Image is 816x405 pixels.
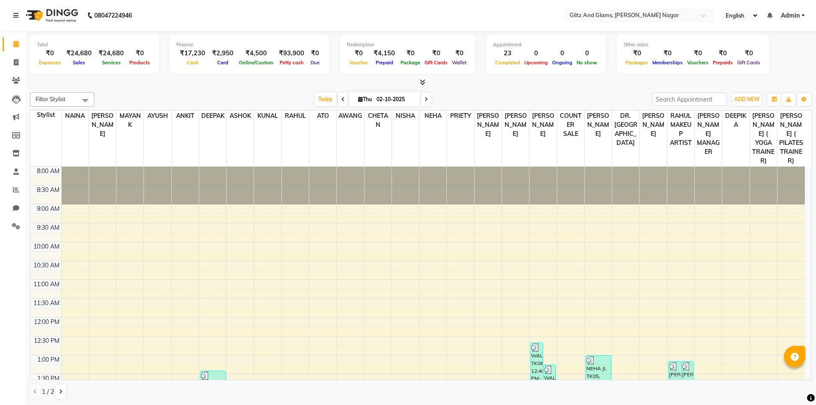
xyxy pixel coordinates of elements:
span: ADD NEW [734,96,759,102]
span: ASHOK [227,111,254,121]
div: ₹0 [650,48,685,58]
div: Other sales [624,41,762,48]
span: CHETAN [365,111,392,130]
div: ₹0 [347,48,370,58]
span: ATO [309,111,336,121]
span: NAINA [62,111,89,121]
div: 0 [522,48,550,58]
span: RAHUL [282,111,309,121]
div: [PERSON_NAME] JI, TK02, 01:10 PM-01:55 PM, CURLS-1000 [681,362,693,389]
span: Ongoing [550,60,574,66]
div: ₹17,230 [176,48,209,58]
div: ₹0 [398,48,422,58]
span: Online/Custom [237,60,275,66]
div: ₹0 [685,48,711,58]
div: NEHA JI, TK05, 01:00 PM-02:00 PM, HANDS & FEET-CLASSIC PEDICURE [586,356,611,392]
div: Stylist [30,111,61,120]
div: 0 [550,48,574,58]
div: WALKIN, TK04, 01:15 PM-02:00 PM, HAIR CUT-800 [544,365,556,392]
div: 9:00 AM [35,204,61,213]
span: [PERSON_NAME] ( PILATES TRAINER) [777,111,805,166]
div: ₹4,150 [370,48,398,58]
span: KUNAL [254,111,281,121]
div: ₹24,680 [95,48,127,58]
span: DEEPAK [199,111,226,121]
button: ADD NEW [732,93,762,105]
div: Total [37,41,152,48]
span: Expenses [37,60,63,66]
b: 08047224946 [94,3,132,27]
div: 9:30 AM [35,223,61,232]
span: [PERSON_NAME] MANAGER [695,111,722,157]
div: ₹0 [450,48,469,58]
span: Admin [781,11,800,20]
div: ₹4,500 [237,48,275,58]
div: 12:00 PM [32,318,61,327]
span: Petty cash [278,60,306,66]
span: [PERSON_NAME] [585,111,612,139]
span: NISHA [392,111,419,121]
div: ₹0 [624,48,650,58]
div: ₹0 [308,48,323,58]
div: 8:30 AM [35,186,61,195]
span: Package [398,60,422,66]
input: Search Appointment [652,93,727,106]
span: [PERSON_NAME] [640,111,667,139]
span: RAHUL MAKEUP ARTIST [667,111,694,148]
div: ₹93,900 [275,48,308,58]
span: Upcoming [522,60,550,66]
span: Sales [71,60,87,66]
span: Packages [624,60,650,66]
span: Prepaids [711,60,735,66]
span: AWANG [337,111,364,121]
div: ₹0 [735,48,762,58]
span: Memberships [650,60,685,66]
span: AYUSH [144,111,171,121]
span: Card [215,60,230,66]
span: NEHA [419,111,446,121]
span: Prepaid [374,60,395,66]
span: COUNTER SALE [557,111,584,139]
div: WALKIN, TK06, 12:40 PM-02:00 PM, ROOT TOUCH-UP-1500,SHAVE/[PERSON_NAME] TRIM-350 [531,343,543,392]
span: [PERSON_NAME] ( YOGA TRAINER) [750,111,777,166]
span: Cash [185,60,201,66]
div: 11:30 AM [32,299,61,308]
div: ₹0 [711,48,735,58]
span: PRIETY [447,111,474,121]
span: Services [100,60,123,66]
input: 2025-10-02 [374,93,417,106]
span: Voucher [347,60,370,66]
span: DEEPIKA [722,111,749,130]
div: ₹2,950 [209,48,237,58]
span: Wallet [450,60,469,66]
div: [PERSON_NAME] JI, TK01, 01:10 PM-01:55 PM, CURLS-1000 [669,362,681,389]
span: [PERSON_NAME] [89,111,116,139]
div: 11:00 AM [32,280,61,289]
div: Redemption [347,41,469,48]
span: Today [315,93,336,106]
span: Filter Stylist [36,96,66,102]
div: ₹24,680 [63,48,95,58]
span: Gift Cards [422,60,450,66]
span: ANKIT [172,111,199,121]
span: [PERSON_NAME] [475,111,502,139]
span: Gift Cards [735,60,762,66]
div: 10:30 AM [32,261,61,270]
span: Completed [493,60,522,66]
div: 10:00 AM [32,242,61,251]
span: MAYANK [117,111,143,130]
span: Due [308,60,322,66]
span: [PERSON_NAME] [502,111,529,139]
img: logo [22,3,81,27]
iframe: chat widget [780,371,807,396]
div: 1:00 PM [36,355,61,364]
span: DR. [GEOGRAPHIC_DATA] [612,111,639,148]
span: Products [127,60,152,66]
div: WALKIN, TK07, 01:25 PM-02:05 PM, SHAVE/[PERSON_NAME] TRIM-350,SHAVE/[PERSON_NAME] TRIM-350 [200,371,225,395]
div: 1:30 PM [36,374,61,383]
span: 1 / 2 [42,387,54,396]
div: Appointment [493,41,599,48]
span: Vouchers [685,60,711,66]
span: [PERSON_NAME] [529,111,556,139]
div: 0 [574,48,599,58]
